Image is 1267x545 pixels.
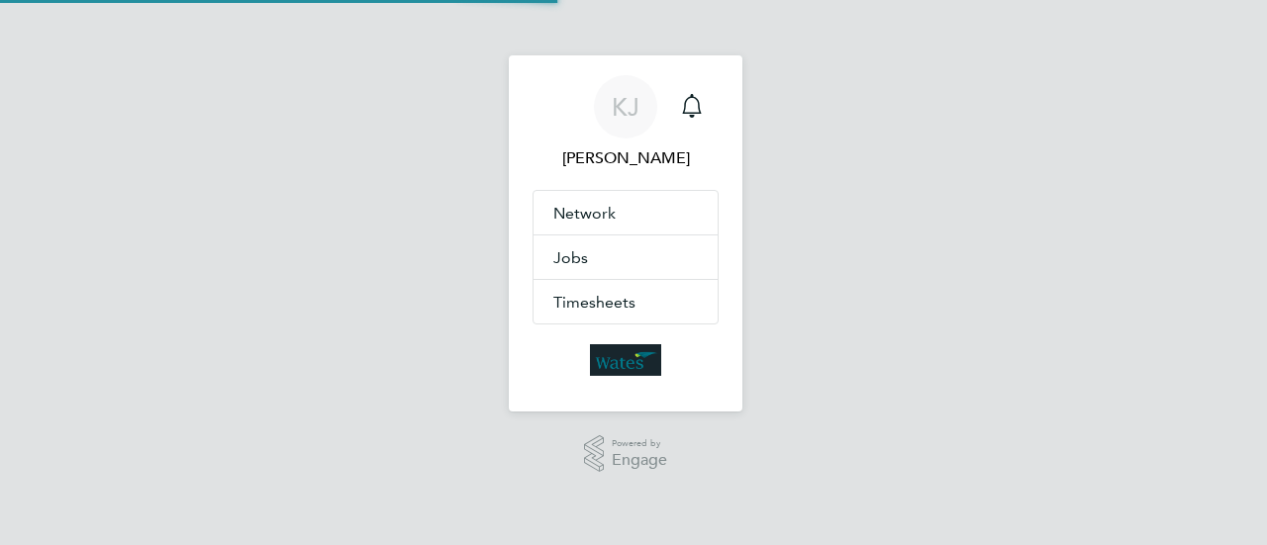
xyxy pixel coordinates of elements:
nav: Main navigation [509,55,742,411]
span: Engage [612,452,667,469]
span: Powered by [612,435,667,452]
a: Go to home page [533,344,719,376]
span: Timesheets [553,293,635,312]
button: Jobs [534,235,718,279]
button: Network [534,191,718,234]
button: Timesheets [534,280,718,323]
img: wates-logo-retina.png [590,344,661,376]
span: KJ [612,94,639,120]
span: Kirsty Johnson [533,146,719,170]
span: Jobs [553,248,588,267]
a: KJ[PERSON_NAME] [533,75,719,170]
a: Powered byEngage [584,435,668,473]
span: Network [553,204,616,223]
